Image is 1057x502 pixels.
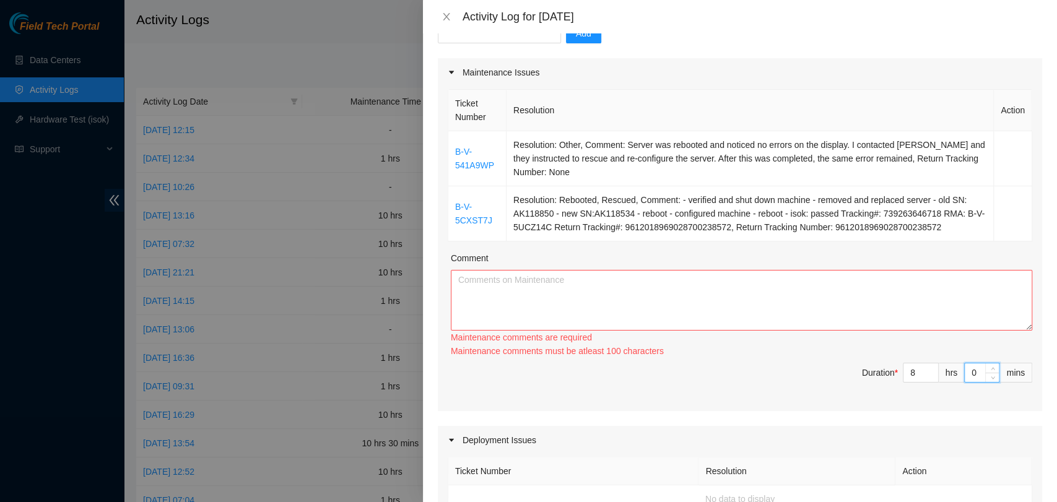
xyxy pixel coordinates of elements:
div: Maintenance comments must be atleast 100 characters [451,344,1032,358]
span: caret-right [448,436,455,444]
th: Resolution [698,457,895,485]
td: Resolution: Other, Comment: Server was rebooted and noticed no errors on the display. I contacted... [507,131,994,186]
th: Action [994,90,1032,131]
div: hrs [939,363,965,383]
label: Comment [451,251,489,265]
button: Close [438,11,455,23]
a: B-V-541A9WP [455,147,494,170]
span: down [989,374,996,381]
a: B-V-5CXST7J [455,202,492,225]
span: close [442,12,451,22]
span: Decrease Value [985,373,999,382]
span: up [989,365,996,373]
th: Action [895,457,1032,485]
textarea: Comment [451,270,1032,331]
div: Maintenance comments are required [451,331,1032,344]
th: Resolution [507,90,994,131]
span: caret-right [448,69,455,76]
div: Maintenance Issues [438,58,1042,87]
span: Increase Value [985,363,999,373]
div: Duration [862,366,898,379]
th: Ticket Number [448,457,699,485]
div: Deployment Issues [438,426,1042,454]
th: Ticket Number [448,90,507,131]
div: mins [999,363,1032,383]
button: Add [566,24,601,43]
div: Activity Log for [DATE] [463,10,1042,24]
td: Resolution: Rebooted, Rescued, Comment: - verified and shut down machine - removed and replaced s... [507,186,994,241]
span: Add [576,27,591,40]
